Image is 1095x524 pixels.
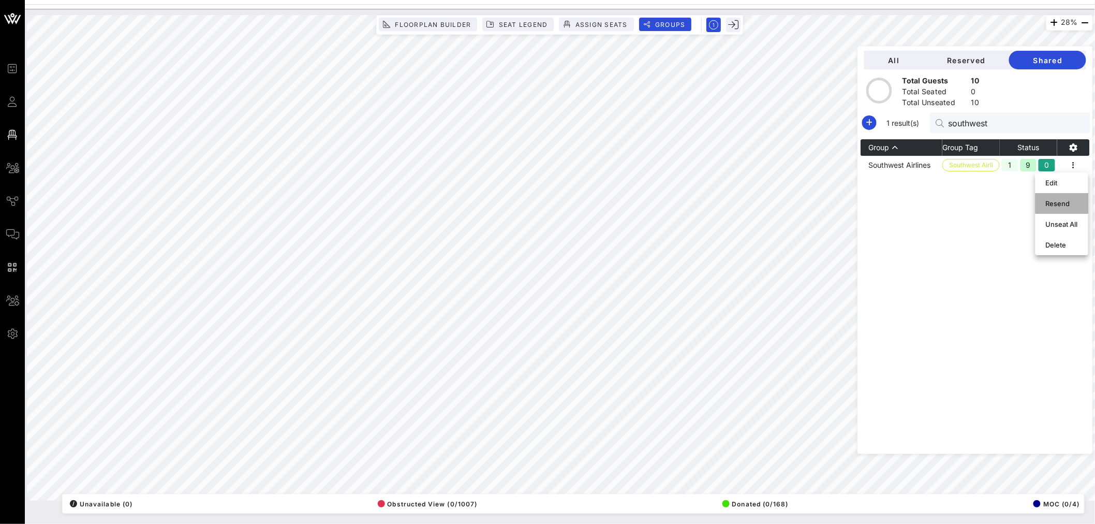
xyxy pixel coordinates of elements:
td: Southwest Airlines [861,156,942,174]
span: Reserved [931,56,1001,65]
div: Unseat All [1046,220,1078,228]
span: Unavailable (0) [70,500,132,508]
div: 0 [971,86,980,99]
th: Group Tag [942,139,1000,156]
span: Floorplan Builder [394,21,471,28]
div: Total Seated [902,86,967,99]
th: Status [1000,139,1057,156]
div: 1 [1002,159,1018,171]
span: 1 result(s) [883,118,924,128]
button: /Unavailable (0) [67,497,132,511]
span: Shared [1017,56,1078,65]
button: Obstructed View (0/1007) [375,497,478,511]
div: Resend [1046,199,1078,208]
button: Shared [1009,51,1086,69]
span: Group [869,143,890,152]
button: Reserved [923,51,1009,69]
span: Groups [655,21,686,28]
button: All [864,51,923,69]
span: Obstructed View (0/1007) [378,500,478,508]
div: Total Guests [902,76,967,89]
div: Edit [1046,179,1078,187]
span: Group Tag [942,143,978,152]
span: Donated (0/168) [722,500,789,508]
div: / [70,500,77,507]
div: 9 [1020,159,1037,171]
div: 10 [971,76,980,89]
div: 10 [971,97,980,110]
span: Southwest Airlines [949,159,993,171]
button: Seat Legend [483,18,554,31]
button: Groups [639,18,692,31]
div: Delete [1046,241,1078,249]
button: Assign Seats [559,18,634,31]
span: Assign Seats [575,21,628,28]
button: Donated (0/168) [719,497,789,511]
span: All [872,56,915,65]
span: Seat Legend [498,21,548,28]
th: Group: Sorted ascending. Activate to sort descending. [861,139,942,156]
span: MOC (0/4) [1033,500,1080,508]
button: Floorplan Builder [379,18,477,31]
div: Total Unseated [902,97,967,110]
div: 28% [1046,15,1093,31]
button: MOC (0/4) [1030,497,1080,511]
div: 0 [1039,159,1055,171]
